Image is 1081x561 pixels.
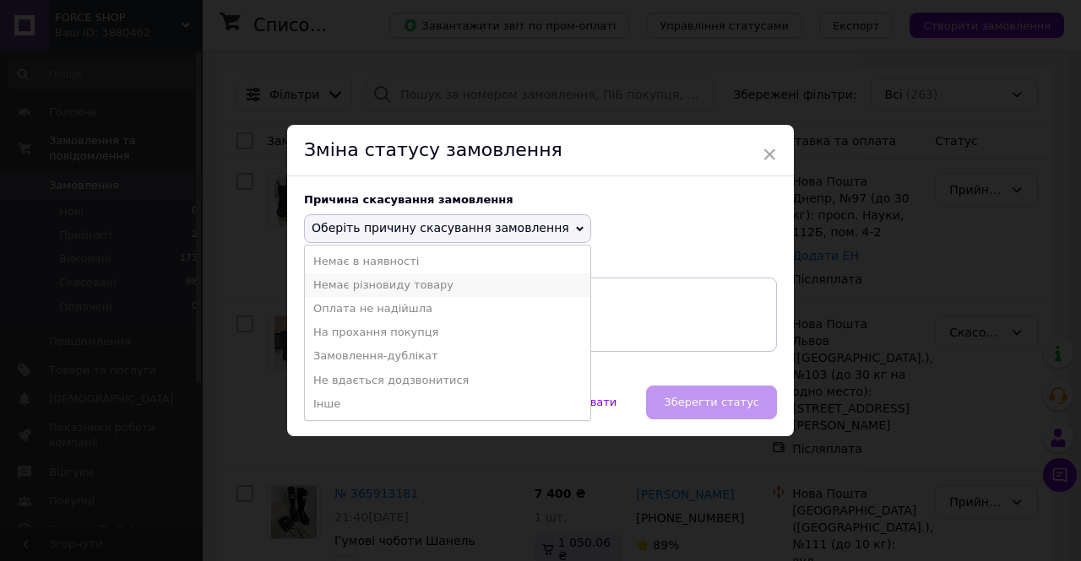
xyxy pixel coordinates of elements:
span: × [762,140,777,169]
li: Немає різновиду товару [305,273,590,297]
div: Зміна статусу замовлення [287,125,794,176]
li: Немає в наявності [305,250,590,273]
span: Оберіть причину скасування замовлення [312,221,569,235]
li: Не вдається додзвонитися [305,369,590,392]
li: Замовлення-дублікат [305,344,590,368]
li: Оплата не надійшла [305,297,590,321]
li: Інше [305,392,590,416]
li: На прохання покупця [305,321,590,344]
div: Причина скасування замовлення [304,193,777,206]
